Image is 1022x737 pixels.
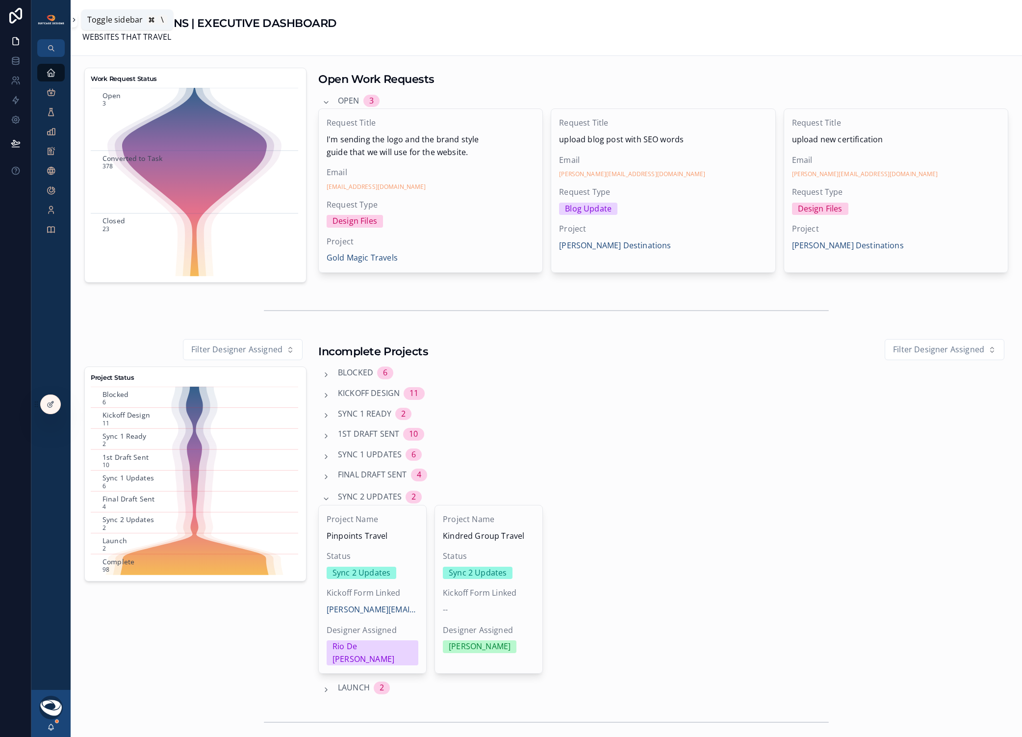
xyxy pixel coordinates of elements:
text: Sync 1 Updates [102,474,154,483]
span: Email [792,154,1000,167]
text: 6 [102,482,106,490]
span: Request Title [559,117,767,130]
div: 6 [411,448,416,461]
span: \ [158,16,166,24]
a: Project NamePinpoints TravelStatusSync 2 UpdatesKickoff Form Linked[PERSON_NAME][EMAIL_ADDRESS][D... [318,505,427,674]
span: Kindred Group Travel [443,530,535,543]
span: Kickoff Form Linked [327,587,418,600]
a: Request Titleupload new certificationEmail[PERSON_NAME][EMAIL_ADDRESS][DOMAIN_NAME]Request TypeDe... [784,108,1008,273]
img: App logo [37,14,65,25]
span: upload new certification [792,133,1000,146]
h1: Incomplete Projects [318,344,429,359]
span: Launch [338,682,370,694]
span: 1st Draft Sent [338,428,399,441]
text: 2 [102,440,106,448]
h3: Project Status [91,373,300,383]
div: 2 [401,408,406,421]
span: Project [559,223,767,236]
text: Complete [102,557,134,566]
span: Status [327,550,418,563]
text: 3 [102,99,106,107]
div: Design Files [332,215,377,228]
span: Status [443,550,535,563]
h1: SUITCASE DESIGNS | EXECUTIVE DASHBOARD [82,16,337,31]
div: 2 [411,491,416,503]
span: Request Type [559,186,767,199]
button: Select Button [183,339,303,361]
a: [PERSON_NAME][EMAIL_ADDRESS][DOMAIN_NAME] [792,170,938,178]
span: Request Type [792,186,1000,199]
span: upload blog post with SEO words [559,133,767,146]
div: 10 [409,428,418,441]
span: Pinpoints Travel [327,530,418,543]
div: Rio De [PERSON_NAME] [332,640,412,665]
span: Request Title [327,117,535,130]
a: Request TitleI'm sending the logo and the brand style guide that we will use for the website.Emai... [318,108,543,273]
span: Blocked [338,367,373,379]
div: 2 [380,682,384,694]
span: Designer Assigned [443,624,535,637]
text: 378 [102,162,113,170]
a: [PERSON_NAME][EMAIL_ADDRESS][DOMAIN_NAME] [559,170,705,178]
text: 11 [102,419,109,427]
a: [PERSON_NAME] Destinations [792,239,904,252]
div: scrollable content [31,57,71,251]
a: [PERSON_NAME] Destinations [559,239,671,252]
span: Project Name [443,513,535,526]
text: 2 [102,524,106,532]
text: 10 [102,461,109,469]
a: Gold Magic Travels [327,252,398,264]
span: Kickoff Form Linked [443,587,535,600]
a: Project NameKindred Group TravelStatusSync 2 UpdatesKickoff Form Linked--Designer Assigned[PERSON... [434,505,543,674]
a: [PERSON_NAME][EMAIL_ADDRESS][DOMAIN_NAME] [327,604,418,616]
a: Request Titleupload blog post with SEO wordsEmail[PERSON_NAME][EMAIL_ADDRESS][DOMAIN_NAME]Request... [551,108,775,273]
text: 98 [102,566,109,574]
text: Open [102,90,121,100]
span: Project [327,236,535,248]
h3: Work Request Status [91,74,300,84]
span: Request Type [327,199,535,211]
button: Select Button [885,339,1004,361]
text: Sync 1 Ready [102,431,147,441]
span: Filter Designer Assigned [191,343,282,356]
h1: Open Work Requests [318,72,434,87]
span: Kickoff Design [338,387,400,400]
span: Sync 1 Ready [338,408,391,421]
text: Closed [102,216,125,225]
span: Filter Designer Assigned [893,343,984,356]
div: 11 [409,387,418,400]
span: Final Draft Sent [338,469,407,481]
div: Design Files [798,203,843,215]
text: 6 [102,398,106,406]
span: WEBSITES THAT TRAVEL [82,31,337,44]
text: Final Draft Sent [102,494,154,503]
span: Toggle sidebar [87,14,143,26]
text: Kickoff Design [102,411,150,420]
text: Blocked [102,390,128,399]
span: Sync 1 Updates [338,448,402,461]
div: Sync 2 Updates [332,567,390,579]
span: Designer Assigned [327,624,418,637]
text: Converted to Task [102,153,163,162]
span: Project [792,223,1000,236]
text: 4 [102,503,106,511]
div: 4 [417,469,421,481]
text: Sync 2 Updates [102,515,154,525]
span: Open [338,95,359,107]
div: 3 [369,95,374,107]
text: 2 [102,545,106,553]
div: Blog Update [565,203,612,215]
span: Sync 2 Updates [338,491,402,503]
span: Project Name [327,513,418,526]
span: Email [327,166,535,179]
text: Launch [102,536,127,546]
div: [PERSON_NAME] [449,640,511,653]
span: Email [559,154,767,167]
span: -- [443,604,448,616]
span: Request Title [792,117,1000,130]
span: I'm sending the logo and the brand style guide that we will use for the website. [327,133,535,158]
